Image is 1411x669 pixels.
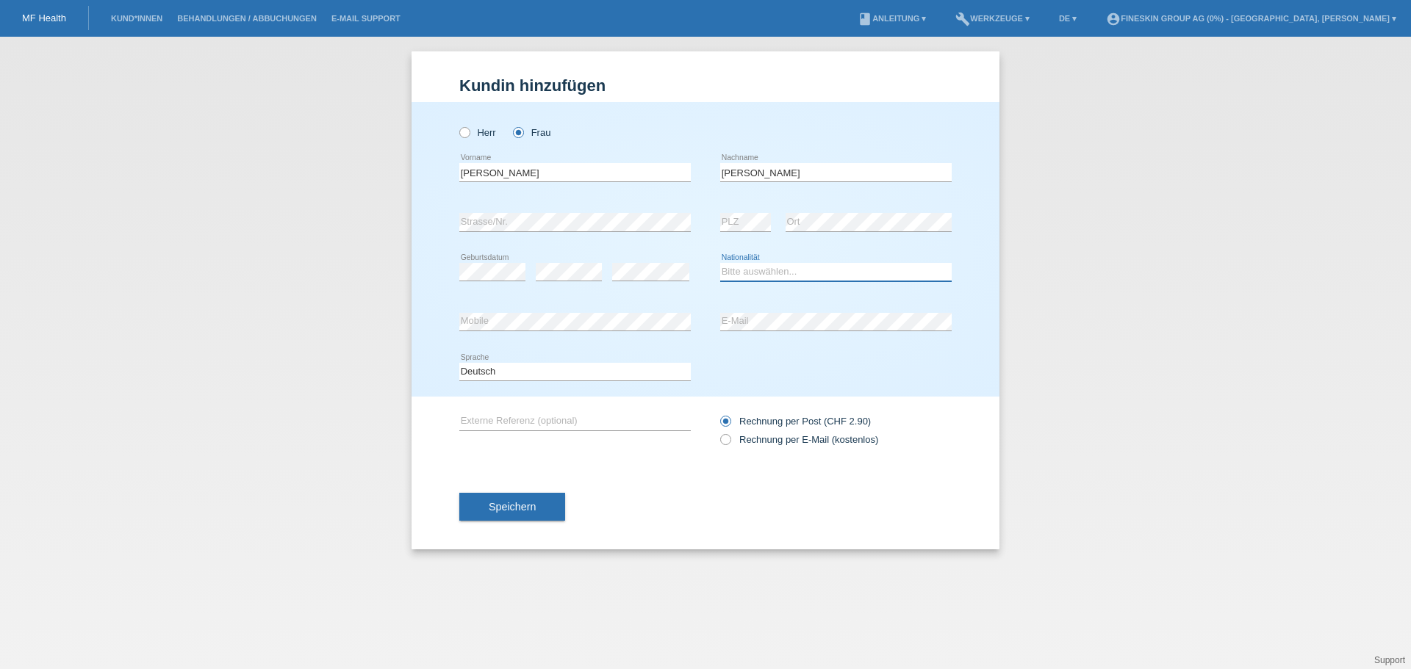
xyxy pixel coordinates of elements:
label: Frau [513,127,550,138]
label: Herr [459,127,496,138]
h1: Kundin hinzufügen [459,76,952,95]
input: Frau [513,127,523,137]
a: account_circleFineSkin Group AG (0%) - [GEOGRAPHIC_DATA], [PERSON_NAME] ▾ [1099,14,1404,23]
i: book [858,12,872,26]
a: Support [1374,655,1405,665]
a: Kund*innen [104,14,170,23]
input: Herr [459,127,469,137]
a: Behandlungen / Abbuchungen [170,14,324,23]
a: bookAnleitung ▾ [850,14,933,23]
a: MF Health [22,12,66,23]
a: buildWerkzeuge ▾ [948,14,1037,23]
i: account_circle [1106,12,1121,26]
input: Rechnung per E-Mail (kostenlos) [720,434,730,452]
label: Rechnung per Post (CHF 2.90) [720,416,871,427]
button: Speichern [459,493,565,521]
input: Rechnung per Post (CHF 2.90) [720,416,730,434]
a: E-Mail Support [324,14,408,23]
label: Rechnung per E-Mail (kostenlos) [720,434,878,445]
i: build [955,12,970,26]
span: Speichern [489,501,536,513]
a: DE ▾ [1052,14,1084,23]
